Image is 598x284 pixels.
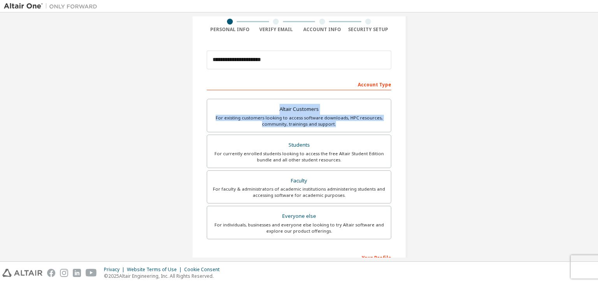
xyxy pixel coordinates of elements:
[212,115,386,127] div: For existing customers looking to access software downloads, HPC resources, community, trainings ...
[212,186,386,198] div: For faculty & administrators of academic institutions administering students and accessing softwa...
[212,211,386,222] div: Everyone else
[60,269,68,277] img: instagram.svg
[212,175,386,186] div: Faculty
[345,26,392,33] div: Security Setup
[299,26,345,33] div: Account Info
[212,104,386,115] div: Altair Customers
[212,151,386,163] div: For currently enrolled students looking to access the free Altair Student Edition bundle and all ...
[212,140,386,151] div: Students
[127,266,184,273] div: Website Terms of Use
[86,269,97,277] img: youtube.svg
[73,269,81,277] img: linkedin.svg
[2,269,42,277] img: altair_logo.svg
[253,26,299,33] div: Verify Email
[207,78,391,90] div: Account Type
[47,269,55,277] img: facebook.svg
[104,266,127,273] div: Privacy
[207,251,391,263] div: Your Profile
[4,2,101,10] img: Altair One
[104,273,224,279] p: © 2025 Altair Engineering, Inc. All Rights Reserved.
[212,222,386,234] div: For individuals, businesses and everyone else looking to try Altair software and explore our prod...
[207,26,253,33] div: Personal Info
[184,266,224,273] div: Cookie Consent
